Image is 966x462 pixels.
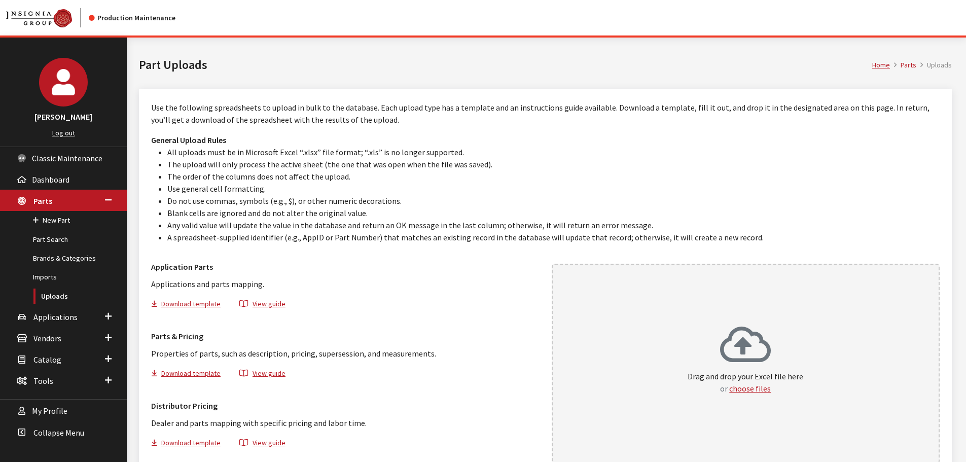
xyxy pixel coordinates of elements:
h3: Distributor Pricing [151,400,540,412]
a: Home [872,60,890,69]
span: Catalog [33,354,61,365]
button: View guide [231,437,294,452]
li: Do not use commas, symbols (e.g., $), or other numeric decorations. [167,195,940,207]
button: View guide [231,368,294,382]
a: Insignia Group logo [6,8,89,27]
p: Properties of parts, such as description, pricing, supersession, and measurements. [151,347,540,360]
img: Catalog Maintenance [6,9,72,27]
li: Parts [890,60,916,70]
li: The order of the columns does not affect the upload. [167,170,940,183]
li: The upload will only process the active sheet (the one that was open when the file was saved). [167,158,940,170]
li: Blank cells are ignored and do not alter the original value. [167,207,940,219]
span: Parts [33,196,52,206]
h1: Part Uploads [139,56,872,74]
li: Uploads [916,60,952,70]
h3: General Upload Rules [151,134,940,146]
span: Vendors [33,333,61,343]
button: View guide [231,298,294,313]
p: Applications and parts mapping. [151,278,540,290]
span: Tools [33,376,53,386]
h3: Parts & Pricing [151,330,540,342]
li: A spreadsheet-supplied identifier (e.g., AppID or Part Number) that matches an existing record in... [167,231,940,243]
a: Log out [52,128,75,137]
span: or [720,383,728,394]
span: Classic Maintenance [32,153,102,163]
img: Cheyenne Dorton [39,58,88,106]
p: Drag and drop your Excel file here [688,370,803,395]
button: Download template [151,368,229,382]
li: All uploads must be in Microsoft Excel “.xlsx” file format; “.xls” is no longer supported. [167,146,940,158]
span: Collapse Menu [33,428,84,438]
div: Production Maintenance [89,13,175,23]
h3: [PERSON_NAME] [10,111,117,123]
button: Download template [151,437,229,452]
p: Use the following spreadsheets to upload in bulk to the database. Each upload type has a template... [151,101,940,126]
p: Dealer and parts mapping with specific pricing and labor time. [151,417,540,429]
button: choose files [729,382,771,395]
span: Dashboard [32,174,69,185]
button: Download template [151,298,229,313]
span: Applications [33,312,78,322]
li: Use general cell formatting. [167,183,940,195]
h3: Application Parts [151,261,540,273]
li: Any valid value will update the value in the database and return an OK message in the last column... [167,219,940,231]
span: My Profile [32,406,67,416]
